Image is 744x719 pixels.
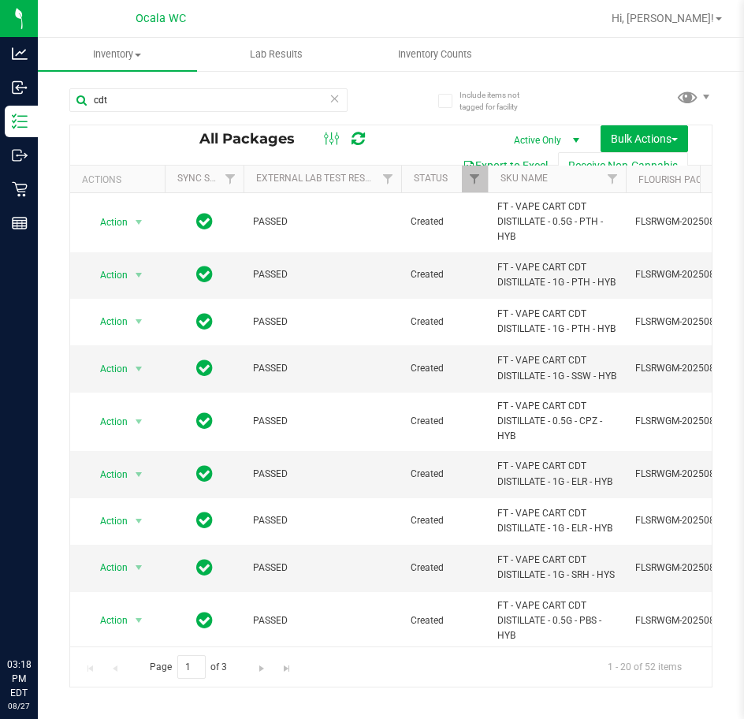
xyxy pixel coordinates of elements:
a: Filter [218,166,244,192]
span: Created [411,267,478,282]
a: Filter [600,166,626,192]
span: Action [86,510,128,532]
span: Action [86,264,128,286]
span: Created [411,467,478,482]
span: Ocala WC [136,12,186,25]
span: Include items not tagged for facility [459,89,538,113]
span: select [129,264,149,286]
a: Inventory [38,38,197,71]
span: select [129,358,149,380]
span: PASSED [253,315,392,330]
span: Clear [329,88,340,109]
span: Lab Results [229,47,324,61]
span: PASSED [253,613,392,628]
p: 03:18 PM EDT [7,658,31,700]
span: Created [411,361,478,376]
span: Page of 3 [136,655,240,680]
a: Filter [375,166,401,192]
span: In Sync [196,557,213,579]
span: In Sync [196,410,213,432]
button: Bulk Actions [601,125,688,152]
span: FT - VAPE CART CDT DISTILLATE - 1G - ELR - HYB [497,459,616,489]
span: Created [411,414,478,429]
p: 08/27 [7,700,31,712]
a: Go to the next page [251,655,273,676]
span: In Sync [196,463,213,485]
span: Created [411,315,478,330]
span: Action [86,311,128,333]
span: select [129,557,149,579]
iframe: Resource center [16,593,63,640]
inline-svg: Inbound [12,80,28,95]
span: Created [411,613,478,628]
span: In Sync [196,357,213,379]
span: PASSED [253,414,392,429]
span: PASSED [253,361,392,376]
inline-svg: Inventory [12,114,28,129]
span: Inventory Counts [377,47,493,61]
span: select [129,609,149,631]
span: FT - VAPE CART CDT DISTILLATE - 1G - SRH - HYS [497,553,616,583]
span: FT - VAPE CART CDT DISTILLATE - 1G - PTH - HYB [497,307,616,337]
button: Receive Non-Cannabis [558,152,688,179]
div: Actions [82,174,158,185]
input: Search Package ID, Item Name, SKU, Lot or Part Number... [69,88,348,112]
span: select [129,510,149,532]
span: Hi, [PERSON_NAME]! [612,12,714,24]
span: FT - VAPE CART CDT DISTILLATE - 0.5G - CPZ - HYB [497,399,616,445]
span: Action [86,411,128,433]
span: select [129,411,149,433]
span: PASSED [253,513,392,528]
span: In Sync [196,311,213,333]
input: 1 [177,655,206,680]
span: FT - VAPE CART CDT DISTILLATE - 1G - PTH - HYB [497,260,616,290]
span: In Sync [196,210,213,233]
span: FT - VAPE CART CDT DISTILLATE - 1G - ELR - HYB [497,506,616,536]
a: Status [414,173,448,184]
a: Go to the last page [275,655,298,676]
span: Created [411,214,478,229]
span: select [129,311,149,333]
a: Filter [462,166,488,192]
button: Export to Excel [452,152,558,179]
span: All Packages [199,130,311,147]
inline-svg: Reports [12,215,28,231]
inline-svg: Analytics [12,46,28,61]
span: PASSED [253,467,392,482]
inline-svg: Outbound [12,147,28,163]
span: FT - VAPE CART CDT DISTILLATE - 0.5G - PBS - HYB [497,598,616,644]
span: Action [86,464,128,486]
span: Action [86,358,128,380]
span: Inventory [38,47,197,61]
span: PASSED [253,561,392,576]
span: Action [86,557,128,579]
span: FT - VAPE CART CDT DISTILLATE - 1G - SSW - HYB [497,353,616,383]
a: Sync Status [177,173,238,184]
span: FT - VAPE CART CDT DISTILLATE - 0.5G - PTH - HYB [497,199,616,245]
span: Action [86,211,128,233]
span: In Sync [196,609,213,631]
span: select [129,464,149,486]
span: Created [411,513,478,528]
a: Inventory Counts [355,38,515,71]
span: PASSED [253,267,392,282]
span: select [129,211,149,233]
span: Action [86,609,128,631]
span: Bulk Actions [611,132,678,145]
a: Lab Results [197,38,356,71]
a: SKU Name [500,173,548,184]
span: In Sync [196,509,213,531]
span: 1 - 20 of 52 items [595,655,694,679]
span: PASSED [253,214,392,229]
inline-svg: Retail [12,181,28,197]
a: Flourish Package ID [638,174,738,185]
span: Created [411,561,478,576]
a: External Lab Test Result [256,173,380,184]
span: In Sync [196,263,213,285]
